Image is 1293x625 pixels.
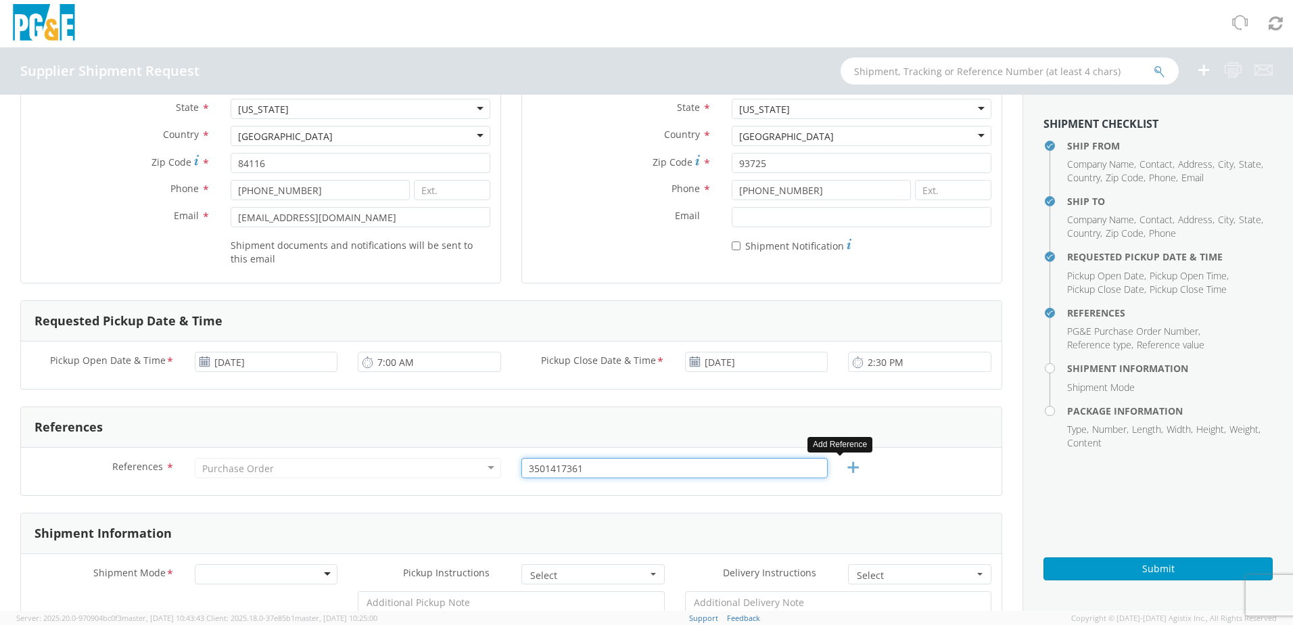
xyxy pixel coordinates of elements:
span: Company Name [1067,158,1134,170]
h4: Ship To [1067,196,1273,206]
span: City [1218,213,1233,226]
span: Length [1132,423,1161,436]
h3: Requested Pickup Date & Time [34,315,222,328]
label: Shipment documents and notifications will be sent to this email [231,237,490,266]
span: Reference type [1067,338,1131,351]
span: Email [174,209,199,222]
li: , [1218,213,1236,227]
span: Select [857,569,974,582]
span: Pickup Close Date & Time [541,354,656,369]
li: , [1132,423,1163,436]
h4: Supplier Shipment Request [20,64,199,78]
span: Delivery Instructions [723,566,816,579]
div: [US_STATE] [238,103,289,116]
div: [GEOGRAPHIC_DATA] [739,130,834,143]
span: Country [1067,227,1100,239]
li: , [1067,283,1146,296]
li: , [1150,269,1229,283]
span: Pickup Instructions [403,566,490,579]
span: Type [1067,423,1087,436]
div: Add Reference [807,437,872,453]
span: Zip Code [1106,227,1144,239]
li: , [1139,213,1175,227]
span: Number [1092,423,1127,436]
span: State [677,101,700,114]
span: Contact [1139,213,1173,226]
li: , [1106,171,1146,185]
span: Zip Code [653,156,692,168]
div: [US_STATE] [739,103,790,116]
li: , [1196,423,1226,436]
li: , [1067,158,1136,171]
span: master, [DATE] 10:43:43 [122,613,204,623]
span: State [176,101,199,114]
span: Country [163,128,199,141]
li: , [1067,227,1102,240]
span: References [112,460,163,473]
span: master, [DATE] 10:25:00 [295,613,377,623]
span: Select [530,569,647,582]
li: , [1178,213,1215,227]
li: , [1067,269,1146,283]
span: Country [1067,171,1100,184]
span: Width [1167,423,1191,436]
span: Reference value [1137,338,1204,351]
input: Ext. [414,180,490,200]
span: Pickup Open Date & Time [50,354,166,369]
input: Shipment Notification [732,241,740,250]
input: 10 Digit PG&E PO Number [521,458,828,478]
li: , [1139,158,1175,171]
li: , [1106,227,1146,240]
label: Shipment Notification [732,237,851,253]
h3: References [34,421,103,434]
li: , [1218,158,1236,171]
h4: Package Information [1067,406,1273,416]
li: , [1178,158,1215,171]
span: Pickup Close Time [1150,283,1227,296]
span: Server: 2025.20.0-970904bc0f3 [16,613,204,623]
span: Pickup Open Date [1067,269,1144,282]
span: Company Name [1067,213,1134,226]
span: Height [1196,423,1224,436]
span: State [1239,158,1261,170]
li: , [1167,423,1193,436]
span: State [1239,213,1261,226]
span: Country [664,128,700,141]
h4: Ship From [1067,141,1273,151]
div: Purchase Order [202,462,274,476]
li: , [1067,423,1089,436]
span: Zip Code [151,156,191,168]
span: Copyright © [DATE]-[DATE] Agistix Inc., All Rights Reserved [1071,613,1277,624]
a: Feedback [727,613,760,623]
span: Phone [672,182,700,195]
span: Contact [1139,158,1173,170]
span: Pickup Open Time [1150,269,1227,282]
span: Shipment Mode [93,566,166,582]
button: Select [848,564,991,584]
span: Content [1067,436,1102,449]
li: , [1067,338,1133,352]
input: Shipment, Tracking or Reference Number (at least 4 chars) [841,57,1179,85]
span: PG&E Purchase Order Number [1067,325,1198,338]
li: , [1239,213,1263,227]
span: Phone [1149,227,1176,239]
span: Address [1178,158,1213,170]
button: Select [521,564,665,584]
div: [GEOGRAPHIC_DATA] [238,130,333,143]
button: Submit [1043,557,1273,580]
h4: Requested Pickup Date & Time [1067,252,1273,262]
li: , [1092,423,1129,436]
li: , [1067,171,1102,185]
span: Address [1178,213,1213,226]
li: , [1229,423,1261,436]
input: Ext. [915,180,991,200]
a: Support [689,613,718,623]
h4: References [1067,308,1273,318]
strong: Shipment Checklist [1043,116,1158,131]
span: Phone [170,182,199,195]
h4: Shipment Information [1067,363,1273,373]
span: Client: 2025.18.0-37e85b1 [206,613,377,623]
span: Shipment Mode [1067,381,1135,394]
span: Email [1181,171,1204,184]
span: Pickup Close Date [1067,283,1144,296]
